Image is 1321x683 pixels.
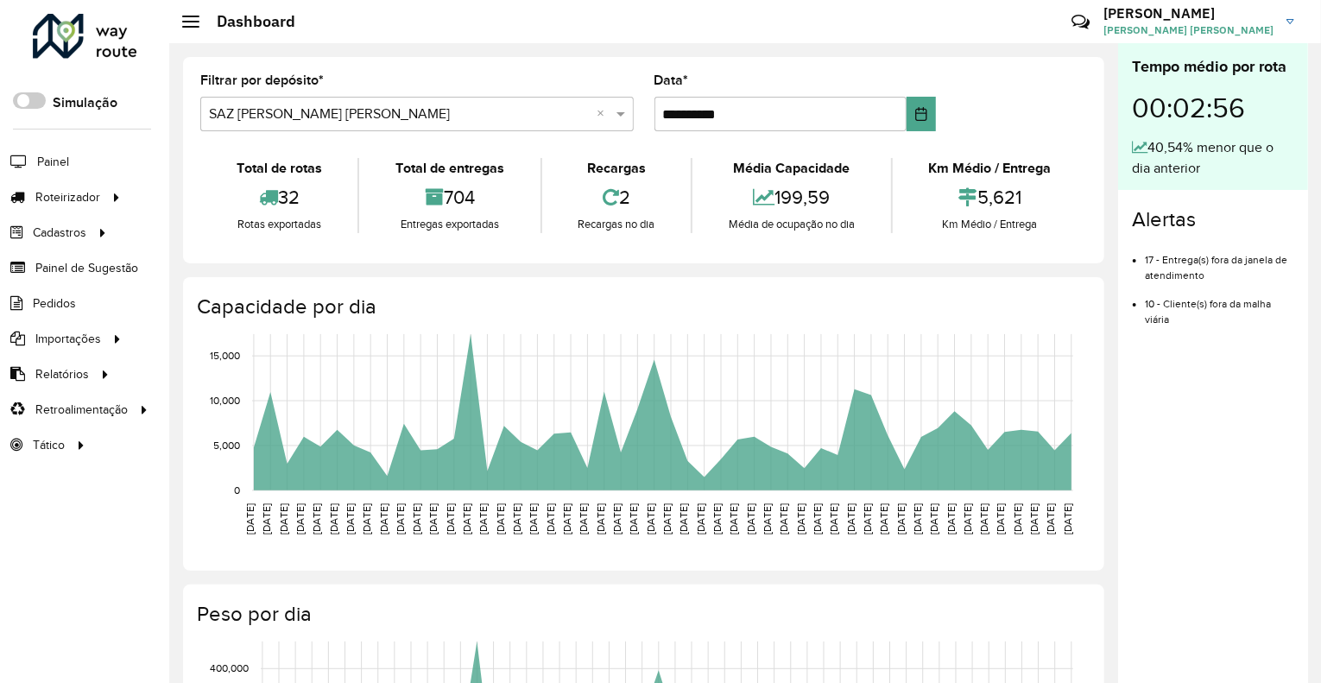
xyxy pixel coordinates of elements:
text: [DATE] [661,503,673,534]
text: [DATE] [561,503,572,534]
div: Entregas exportadas [363,216,535,233]
text: [DATE] [361,503,372,534]
text: [DATE] [478,503,490,534]
text: [DATE] [978,503,989,534]
label: Filtrar por depósito [200,70,324,91]
text: 10,000 [210,395,240,406]
text: [DATE] [495,503,506,534]
text: [DATE] [328,503,339,534]
div: Km Médio / Entrega [897,158,1083,179]
span: Painel [37,153,69,171]
text: [DATE] [528,503,540,534]
text: [DATE] [611,503,623,534]
div: Rotas exportadas [205,216,353,233]
label: Simulação [53,92,117,113]
div: Média de ocupação no dia [697,216,886,233]
span: Relatórios [35,365,89,383]
text: [DATE] [762,503,773,534]
h4: Capacidade por dia [197,294,1087,319]
h2: Dashboard [199,12,295,31]
div: 5,621 [897,179,1083,216]
text: [DATE] [678,503,689,534]
a: Contato Rápido [1062,3,1099,41]
text: [DATE] [862,503,873,534]
text: [DATE] [912,503,923,534]
text: [DATE] [945,503,957,534]
h4: Peso por dia [197,602,1087,627]
label: Data [654,70,689,91]
text: [DATE] [1046,503,1057,534]
h3: [PERSON_NAME] [1103,5,1274,22]
text: [DATE] [461,503,472,534]
text: [DATE] [745,503,756,534]
span: Clear all [597,104,612,124]
text: [DATE] [645,503,656,534]
h4: Alertas [1132,207,1294,232]
text: [DATE] [511,503,522,534]
text: [DATE] [278,503,289,534]
div: Recargas [547,158,686,179]
span: Retroalimentação [35,401,128,419]
div: Recargas no dia [547,216,686,233]
text: [DATE] [695,503,706,534]
div: 704 [363,179,535,216]
text: [DATE] [962,503,973,534]
text: [DATE] [378,503,389,534]
div: 2 [547,179,686,216]
text: [DATE] [411,503,422,534]
text: [DATE] [311,503,322,534]
text: [DATE] [828,503,839,534]
text: 0 [234,484,240,496]
span: Tático [33,436,65,454]
span: Cadastros [33,224,86,242]
text: [DATE] [1062,503,1073,534]
text: [DATE] [1028,503,1040,534]
text: [DATE] [995,503,1007,534]
text: [DATE] [578,503,590,534]
div: Total de entregas [363,158,535,179]
li: 10 - Cliente(s) fora da malha viária [1145,283,1294,327]
span: Painel de Sugestão [35,259,138,277]
div: Média Capacidade [697,158,886,179]
text: [DATE] [428,503,439,534]
span: Importações [35,330,101,348]
div: 199,59 [697,179,886,216]
text: [DATE] [895,503,907,534]
div: Km Médio / Entrega [897,216,1083,233]
text: 5,000 [213,440,240,451]
text: [DATE] [812,503,823,534]
text: [DATE] [244,503,256,534]
text: [DATE] [711,503,723,534]
li: 17 - Entrega(s) fora da janela de atendimento [1145,239,1294,283]
span: [PERSON_NAME] [PERSON_NAME] [1103,22,1274,38]
text: [DATE] [445,503,456,534]
text: [DATE] [294,503,306,534]
text: [DATE] [728,503,739,534]
text: [DATE] [1012,503,1023,534]
text: [DATE] [629,503,640,534]
text: [DATE] [878,503,889,534]
text: [DATE] [344,503,356,534]
span: Roteirizador [35,188,100,206]
text: [DATE] [778,503,789,534]
text: [DATE] [595,503,606,534]
div: 32 [205,179,353,216]
text: [DATE] [795,503,806,534]
div: 00:02:56 [1132,79,1294,137]
text: 15,000 [210,350,240,361]
span: Pedidos [33,294,76,313]
text: [DATE] [395,503,406,534]
text: 400,000 [210,663,249,674]
text: [DATE] [928,503,939,534]
button: Choose Date [907,97,936,131]
text: [DATE] [845,503,856,534]
div: 40,54% menor que o dia anterior [1132,137,1294,179]
div: Total de rotas [205,158,353,179]
div: Tempo médio por rota [1132,55,1294,79]
text: [DATE] [261,503,272,534]
text: [DATE] [545,503,556,534]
